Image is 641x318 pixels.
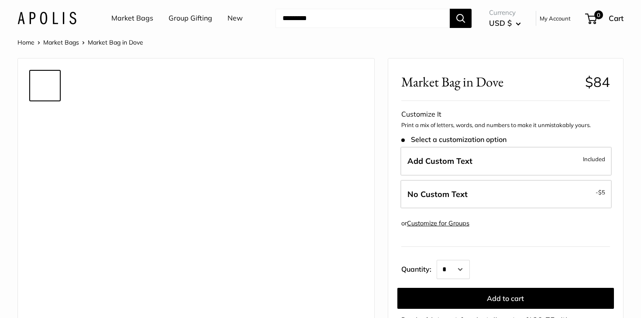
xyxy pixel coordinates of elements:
span: Included [583,154,605,164]
a: 0 Cart [586,11,624,25]
span: $84 [585,73,610,90]
span: Cart [609,14,624,23]
span: Add Custom Text [407,156,472,166]
a: Market Bag in Dove [29,70,61,101]
a: Market Bag in Dove [29,140,61,171]
a: Market Bag in Dove [29,280,61,311]
a: Market Bags [43,38,79,46]
span: $5 [598,189,605,196]
input: Search... [276,9,450,28]
a: Home [17,38,34,46]
a: Group Gifting [169,12,212,25]
div: Customize It [401,108,610,121]
a: Market Bag in Dove [29,105,61,136]
a: Market Bag in Dove [29,210,61,241]
span: 0 [594,10,603,19]
a: Customize for Groups [407,219,469,227]
span: - [596,187,605,197]
span: Market Bag in Dove [88,38,143,46]
a: Market Bag in Dove [29,175,61,206]
button: Search [450,9,472,28]
button: USD $ [489,16,521,30]
a: New [227,12,243,25]
span: Select a customization option [401,135,507,144]
span: Market Bag in Dove [401,74,579,90]
a: Market Bag in Dove [29,245,61,276]
label: Add Custom Text [400,147,612,176]
span: USD $ [489,18,512,28]
label: Leave Blank [400,180,612,209]
div: or [401,218,469,229]
img: Apolis [17,12,76,24]
p: Print a mix of letters, words, and numbers to make it unmistakably yours. [401,121,610,130]
button: Add to cart [397,288,614,309]
a: Market Bags [111,12,153,25]
span: Currency [489,7,521,19]
span: No Custom Text [407,189,468,199]
nav: Breadcrumb [17,37,143,48]
label: Quantity: [401,257,437,279]
a: My Account [540,13,571,24]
